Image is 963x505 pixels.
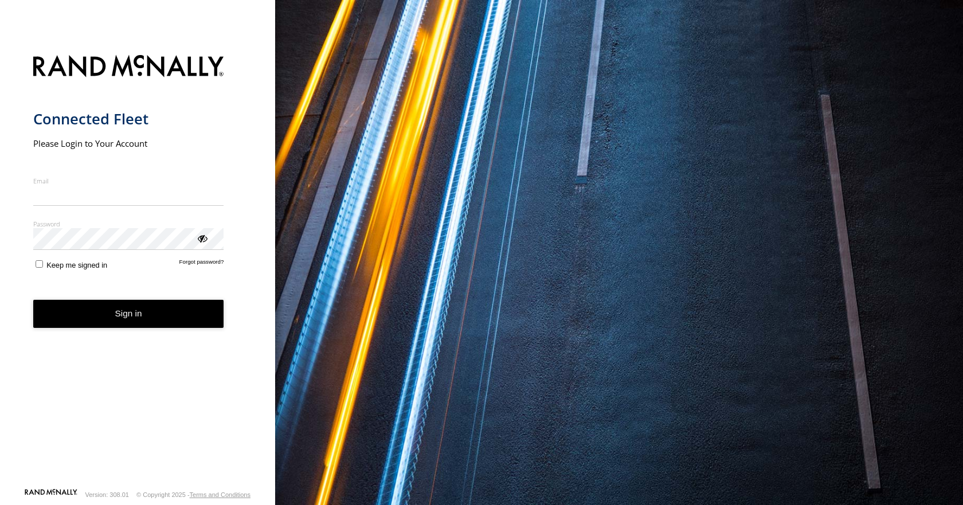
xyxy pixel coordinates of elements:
span: Keep me signed in [46,261,107,269]
div: ViewPassword [196,232,208,244]
h1: Connected Fleet [33,109,224,128]
label: Email [33,177,224,185]
div: © Copyright 2025 - [136,491,250,498]
input: Keep me signed in [36,260,43,268]
a: Terms and Conditions [190,491,250,498]
a: Forgot password? [179,259,224,269]
img: Rand McNally [33,53,224,82]
label: Password [33,220,224,228]
h2: Please Login to Your Account [33,138,224,149]
div: Version: 308.01 [85,491,129,498]
a: Visit our Website [25,489,77,500]
button: Sign in [33,300,224,328]
form: main [33,48,242,488]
